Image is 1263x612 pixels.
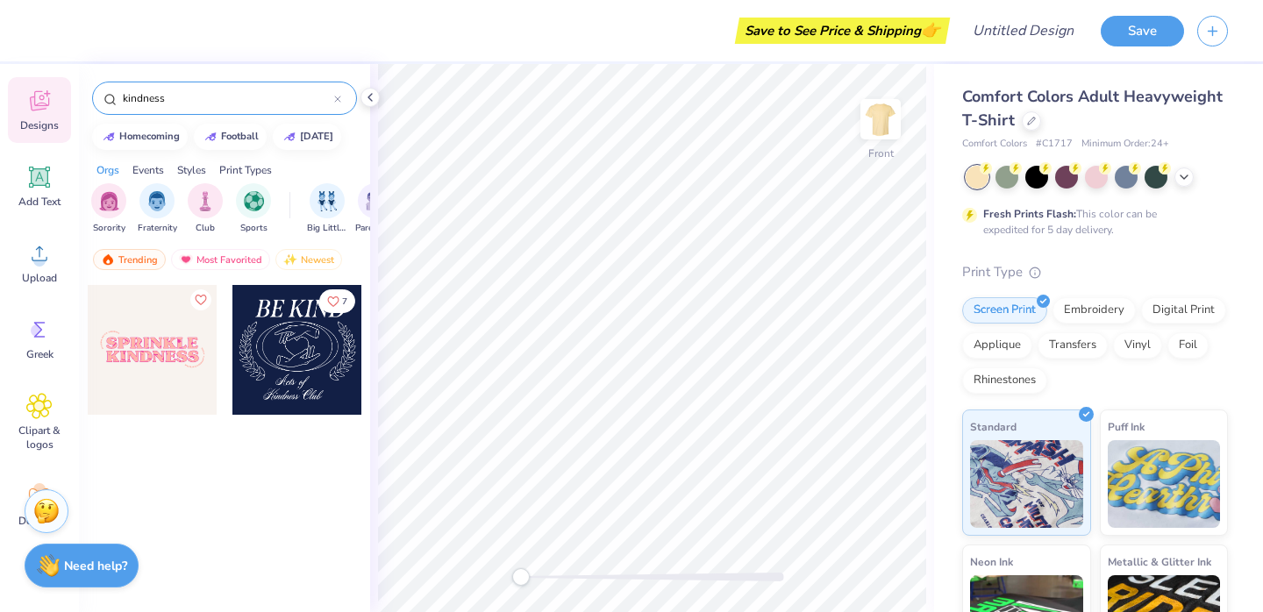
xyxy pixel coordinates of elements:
img: Sorority Image [99,191,119,211]
span: Sorority [93,222,125,235]
button: filter button [236,183,271,235]
div: Orgs [96,162,119,178]
input: Try "Alpha" [121,89,334,107]
img: Club Image [196,191,215,211]
img: Puff Ink [1108,440,1221,528]
img: Fraternity Image [147,191,167,211]
div: Foil [1167,332,1209,359]
div: Front [868,146,894,161]
div: Most Favorited [171,249,270,270]
button: Save [1101,16,1184,46]
div: Digital Print [1141,297,1226,324]
button: filter button [188,183,223,235]
div: filter for Sorority [91,183,126,235]
span: Clipart & logos [11,423,68,452]
span: Neon Ink [970,552,1013,571]
span: Comfort Colors [962,137,1027,152]
span: Puff Ink [1108,417,1145,436]
div: filter for Sports [236,183,271,235]
div: filter for Club [188,183,223,235]
button: filter button [307,183,347,235]
span: Decorate [18,514,61,528]
img: Big Little Reveal Image [318,191,337,211]
button: filter button [355,183,396,235]
div: Save to See Price & Shipping [739,18,945,44]
div: Trending [93,249,166,270]
button: Like [319,289,355,313]
div: filter for Big Little Reveal [307,183,347,235]
div: football [221,132,259,141]
div: This color can be expedited for 5 day delivery. [983,206,1199,238]
img: newest.gif [283,253,297,266]
span: Parent's Weekend [355,222,396,235]
img: trend_line.gif [203,132,218,142]
span: Metallic & Glitter Ink [1108,552,1211,571]
div: Print Types [219,162,272,178]
button: [DATE] [273,124,341,150]
div: Transfers [1038,332,1108,359]
img: trend_line.gif [102,132,116,142]
span: Standard [970,417,1017,436]
span: Big Little Reveal [307,222,347,235]
span: 👉 [921,19,940,40]
div: Accessibility label [512,568,530,586]
button: homecoming [92,124,188,150]
img: trend_line.gif [282,132,296,142]
div: Newest [275,249,342,270]
div: Embroidery [1052,297,1136,324]
img: Parent's Weekend Image [366,191,386,211]
button: Like [190,289,211,310]
div: Screen Print [962,297,1047,324]
span: Designs [20,118,59,132]
div: Styles [177,162,206,178]
button: filter button [138,183,177,235]
span: Fraternity [138,222,177,235]
div: Applique [962,332,1032,359]
div: filter for Parent's Weekend [355,183,396,235]
button: filter button [91,183,126,235]
span: Sports [240,222,268,235]
span: Minimum Order: 24 + [1081,137,1169,152]
div: halloween [300,132,333,141]
span: Comfort Colors Adult Heavyweight T-Shirt [962,86,1223,131]
img: Front [863,102,898,137]
div: Vinyl [1113,332,1162,359]
div: Print Type [962,262,1228,282]
input: Untitled Design [959,13,1088,48]
strong: Fresh Prints Flash: [983,207,1076,221]
span: Upload [22,271,57,285]
div: Events [132,162,164,178]
strong: Need help? [64,558,127,574]
img: trending.gif [101,253,115,266]
span: Club [196,222,215,235]
img: Sports Image [244,191,264,211]
div: filter for Fraternity [138,183,177,235]
span: Greek [26,347,54,361]
span: 7 [342,297,347,306]
button: football [194,124,267,150]
img: most_fav.gif [179,253,193,266]
span: Add Text [18,195,61,209]
img: Standard [970,440,1083,528]
div: homecoming [119,132,180,141]
div: Rhinestones [962,367,1047,394]
span: # C1717 [1036,137,1073,152]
